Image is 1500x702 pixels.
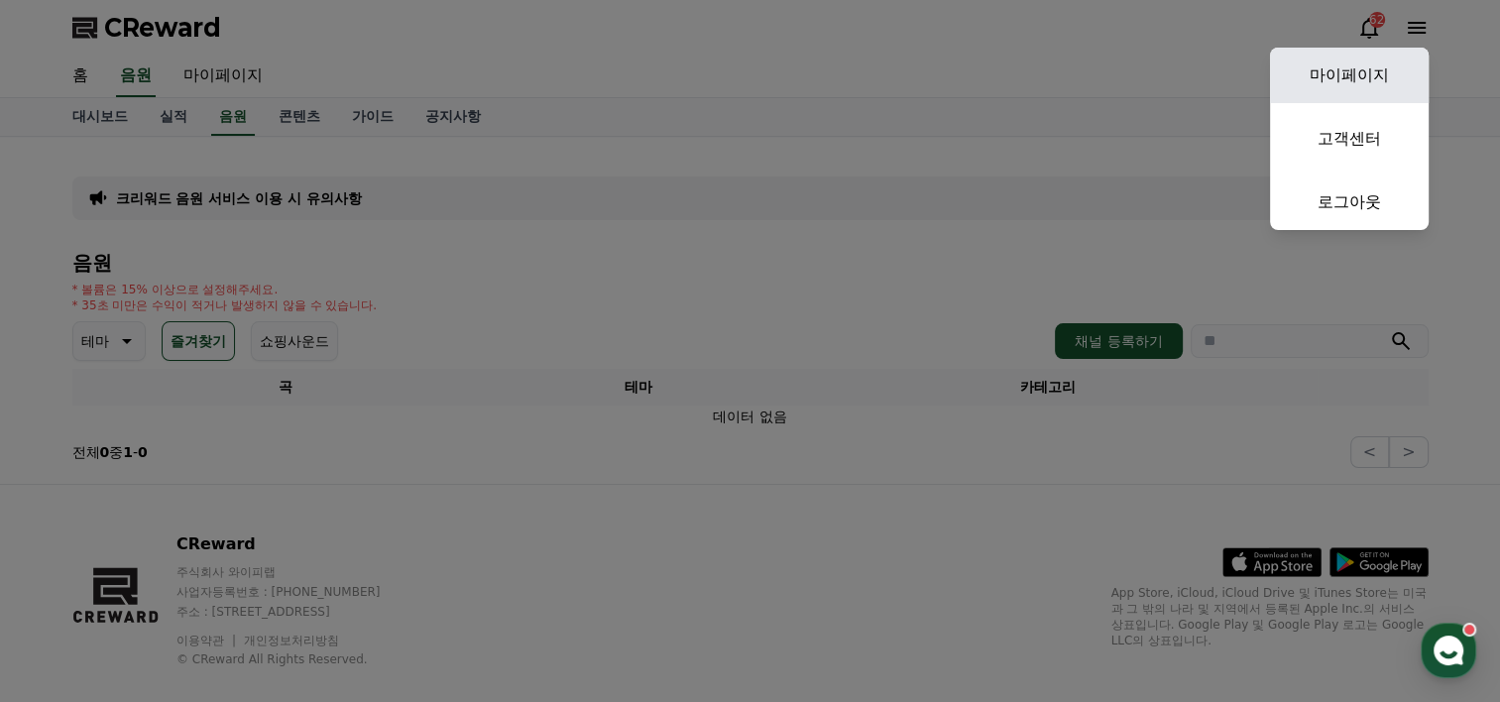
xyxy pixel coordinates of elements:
[131,537,256,587] a: 대화
[62,567,74,583] span: 홈
[256,537,381,587] a: 설정
[1270,175,1429,230] a: 로그아웃
[306,567,330,583] span: 설정
[6,537,131,587] a: 홈
[1270,48,1429,230] button: 마이페이지 고객센터 로그아웃
[181,568,205,584] span: 대화
[1270,48,1429,103] a: 마이페이지
[1270,111,1429,167] a: 고객센터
